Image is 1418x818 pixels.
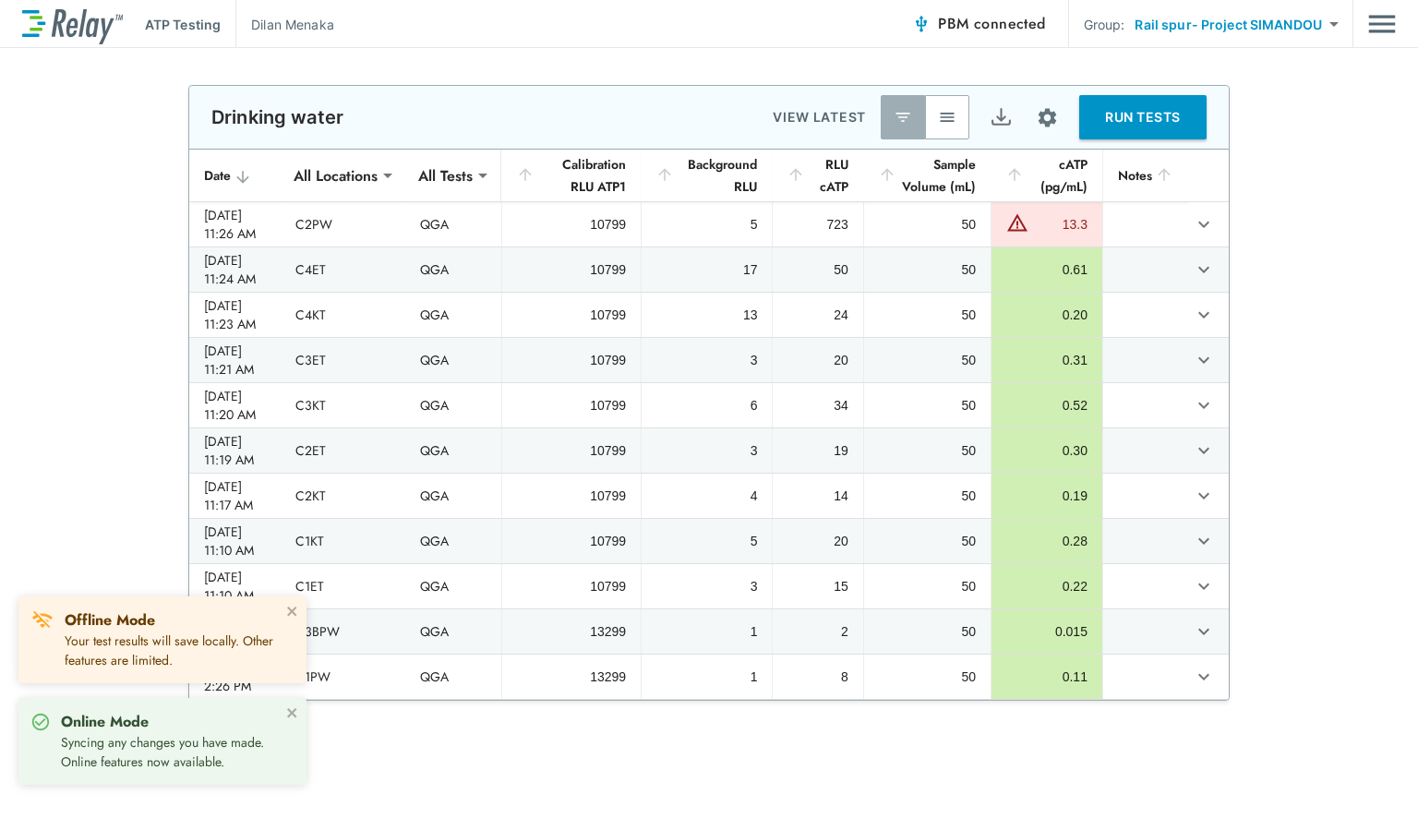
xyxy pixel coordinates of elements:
div: [DATE] 11:10 AM [204,568,266,605]
span: connected [974,13,1046,34]
td: QGA [405,247,501,292]
button: PBM connected [905,6,1052,42]
div: 6 [656,396,757,415]
div: 8 [787,668,847,686]
div: 3 [656,351,757,369]
div: 15 [787,577,847,595]
div: [DATE] 11:20 AM [204,387,266,424]
img: LuminUltra Relay [22,5,123,44]
div: 10799 [517,306,626,324]
button: expand row [1188,571,1220,602]
img: Offline [31,609,54,632]
td: C4ET [281,247,405,292]
td: C2PW [281,202,405,247]
div: 13299 [517,622,626,641]
button: close [286,705,299,720]
div: [DATE] 11:24 AM [204,251,266,288]
div: 723 [787,215,847,234]
img: Warning [1006,211,1028,234]
img: Settings Icon [1036,106,1059,129]
div: 14 [787,487,847,505]
div: 10799 [517,532,626,550]
td: C4KT [281,293,405,337]
td: QGA [405,564,501,608]
div: [DATE] 11:21 AM [204,342,266,379]
div: [DATE] 11:23 AM [204,296,266,333]
div: 3 [656,577,757,595]
td: QGA [405,383,501,427]
table: sticky table [189,150,1229,700]
div: Notes [1118,164,1173,186]
div: Sample Volume (mL) [878,153,976,198]
iframe: Resource center [1230,763,1400,804]
th: Date [189,150,281,202]
div: 4 [656,487,757,505]
div: Calibration RLU ATP1 [516,153,626,198]
td: QGA [405,519,501,563]
td: C2ET [281,428,405,473]
div: 50 [787,260,847,279]
td: C3KT [281,383,405,427]
button: expand row [1188,525,1220,557]
p: Dilan Menaka [251,15,334,34]
div: 50 [879,396,976,415]
td: QGA [405,655,501,699]
td: QGA [405,338,501,382]
div: 34 [787,396,847,415]
div: 50 [879,532,976,550]
div: 1 [656,622,757,641]
button: Site setup [1023,93,1072,142]
div: 0.11 [1006,668,1088,686]
button: Export [979,95,1023,139]
div: Background RLU [655,153,757,198]
td: C3ET [281,338,405,382]
button: expand row [1188,209,1220,240]
div: 0.19 [1006,487,1088,505]
td: QGA [405,293,501,337]
div: 0.31 [1006,351,1088,369]
div: 20 [787,532,847,550]
button: Main menu [1368,6,1396,42]
td: C1PW [281,655,405,699]
div: [DATE] 11:17 AM [204,477,266,514]
div: 50 [879,260,976,279]
div: 50 [879,215,976,234]
img: Connected Icon [912,15,931,33]
div: 0.22 [1006,577,1088,595]
div: cATP (pg/mL) [1005,153,1088,198]
td: C1KT [281,519,405,563]
td: QGA [405,428,501,473]
div: 50 [879,441,976,460]
button: expand row [1188,480,1220,511]
span: PBM [938,11,1045,37]
div: 10799 [517,577,626,595]
strong: Online Mode [61,711,149,732]
div: [DATE] 11:10 AM [204,523,266,559]
div: 5 [656,532,757,550]
td: QGA [405,609,501,654]
div: 0.52 [1006,396,1088,415]
p: Group: [1084,15,1125,34]
p: Your test results will save locally. Other features are limited. [65,632,281,670]
div: 1 [656,668,757,686]
button: expand row [1188,435,1220,466]
div: 50 [879,487,976,505]
button: expand row [1188,299,1220,331]
button: expand row [1188,344,1220,376]
div: 0.61 [1006,260,1088,279]
div: 50 [879,577,976,595]
button: close [286,604,299,619]
div: 50 [879,306,976,324]
div: 0.015 [1006,622,1088,641]
div: 19 [787,441,847,460]
button: expand row [1188,616,1220,647]
div: All Locations [281,157,391,194]
div: 10799 [517,396,626,415]
div: 20 [787,351,847,369]
div: 3 [656,441,757,460]
div: 17 [656,260,757,279]
button: expand row [1188,254,1220,285]
button: RUN TESTS [1079,95,1207,139]
div: 10799 [517,441,626,460]
td: C3BPW [281,609,405,654]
